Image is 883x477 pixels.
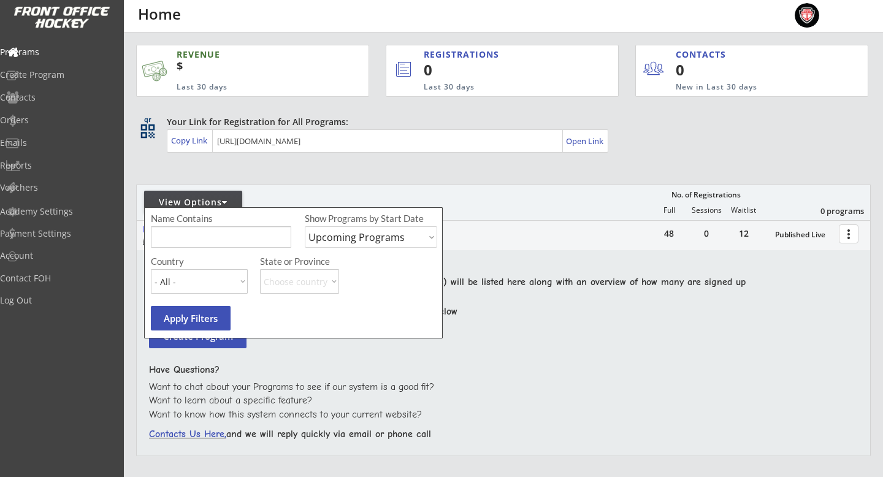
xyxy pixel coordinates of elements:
div: State or Province [260,257,435,266]
div: New in Last 30 days [676,82,811,93]
div: View Options [144,196,242,208]
button: Apply Filters [151,306,231,330]
div: 48 [651,229,687,238]
div: Published Live [775,231,833,239]
a: Open Link [566,132,605,150]
button: more_vert [839,224,858,243]
div: 12 [725,229,762,238]
div: Copy Link [171,135,210,146]
font: Contacts Us Here, [149,429,226,440]
div: Last 30 days [424,82,568,93]
div: Open Link [566,136,605,147]
div: 0 [424,59,577,80]
div: Country [151,257,248,266]
div: Your Link for Registration for All Programs: [167,116,833,128]
div: 0 [688,229,725,238]
div: Full [651,206,687,215]
div: 0 programs [800,205,864,216]
div: Your Programs (camps, clinics, teams, tournaments, leagues) will be listed here along with an ove... [188,275,862,289]
div: Show Programs by Start Date [305,214,435,223]
div: Example Summer Skating Camp [143,224,334,235]
div: REGISTRATIONS [424,48,564,61]
div: Have Questions? [149,363,849,376]
div: REVENUE [177,48,312,61]
div: Waitlist [725,206,762,215]
sup: $ [177,58,183,73]
div: Name Contains [151,214,248,223]
div: and we will reply quickly via email or phone call [149,427,849,441]
div: Want to chat about your Programs to see if our system is a good fit? Want to learn about a specif... [149,380,849,421]
div: To get started you can Create your first Program using the button below [149,305,849,318]
div: Last 30 days [177,82,312,93]
div: No. of Registrations [668,191,744,199]
button: qr_code [139,122,157,140]
div: Sessions [688,206,725,215]
div: CONTACTS [676,48,732,61]
div: qr [140,116,155,124]
div: [DATE] - [DATE] [143,237,331,245]
div: 0 [676,59,751,80]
